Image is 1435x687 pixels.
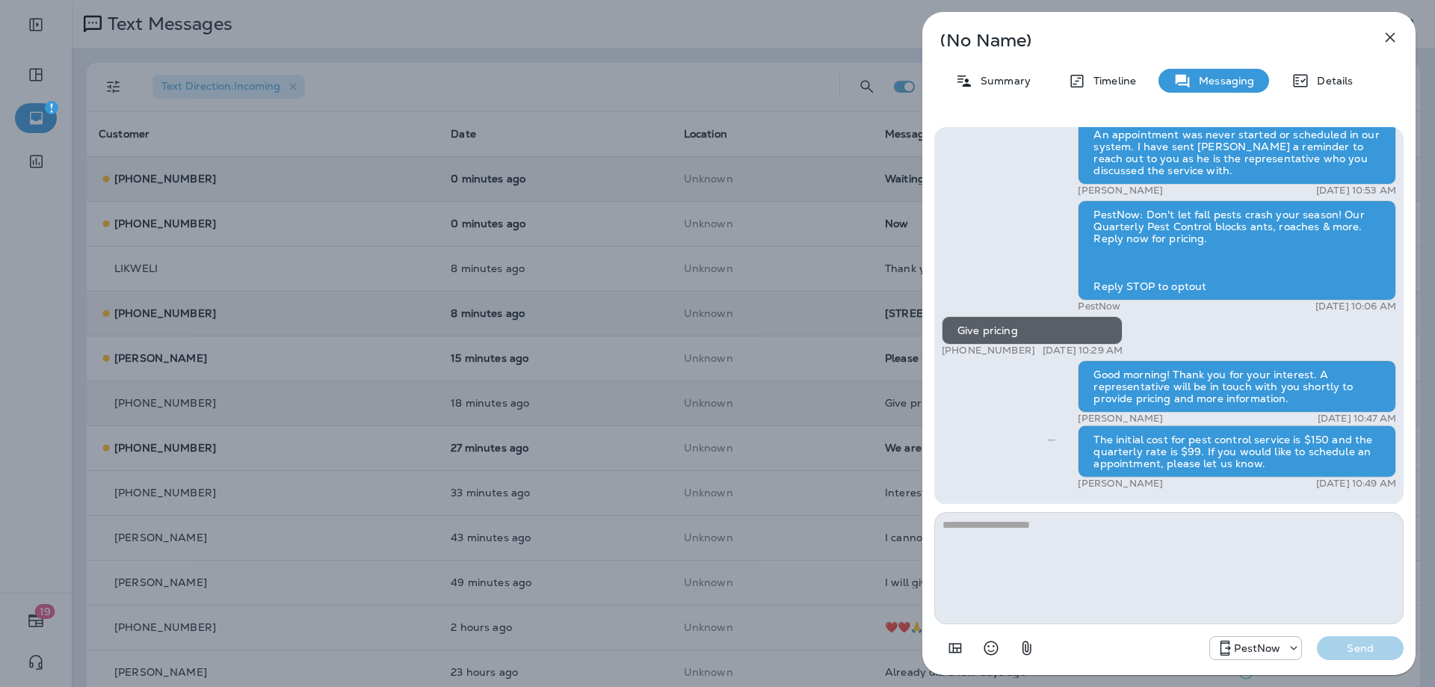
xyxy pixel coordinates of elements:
p: [DATE] 10:53 AM [1316,185,1396,197]
p: Details [1309,75,1353,87]
button: Add in a premade template [940,633,970,663]
p: [PERSON_NAME] [1078,478,1163,490]
p: [PERSON_NAME] [1078,185,1163,197]
div: An appointment was never started or scheduled in our system. I have sent [PERSON_NAME] a reminder... [1078,120,1396,185]
p: [DATE] 10:29 AM [1043,345,1123,357]
p: (No Name) [940,34,1348,46]
p: PestNow [1234,642,1280,654]
p: [PHONE_NUMBER] [942,345,1035,357]
p: Summary [973,75,1031,87]
div: PestNow: Don't let fall pests crash your season! Our Quarterly Pest Control blocks ants, roaches ... [1078,200,1396,301]
p: [DATE] 10:06 AM [1315,301,1396,312]
p: [DATE] 10:49 AM [1316,478,1396,490]
p: PestNow [1078,301,1120,312]
p: [PERSON_NAME] [1078,413,1163,425]
div: Give pricing [942,316,1123,345]
div: +1 (703) 691-5149 [1210,639,1301,657]
button: Select an emoji [976,633,1006,663]
p: Messaging [1191,75,1254,87]
p: [DATE] 10:47 AM [1318,413,1396,425]
div: The initial cost for pest control service is $150 and the quarterly rate is $99. If you would lik... [1078,425,1396,478]
span: Sent [1048,432,1055,446]
div: Good morning! Thank you for your interest. A representative will be in touch with you shortly to ... [1078,360,1396,413]
p: Timeline [1086,75,1136,87]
